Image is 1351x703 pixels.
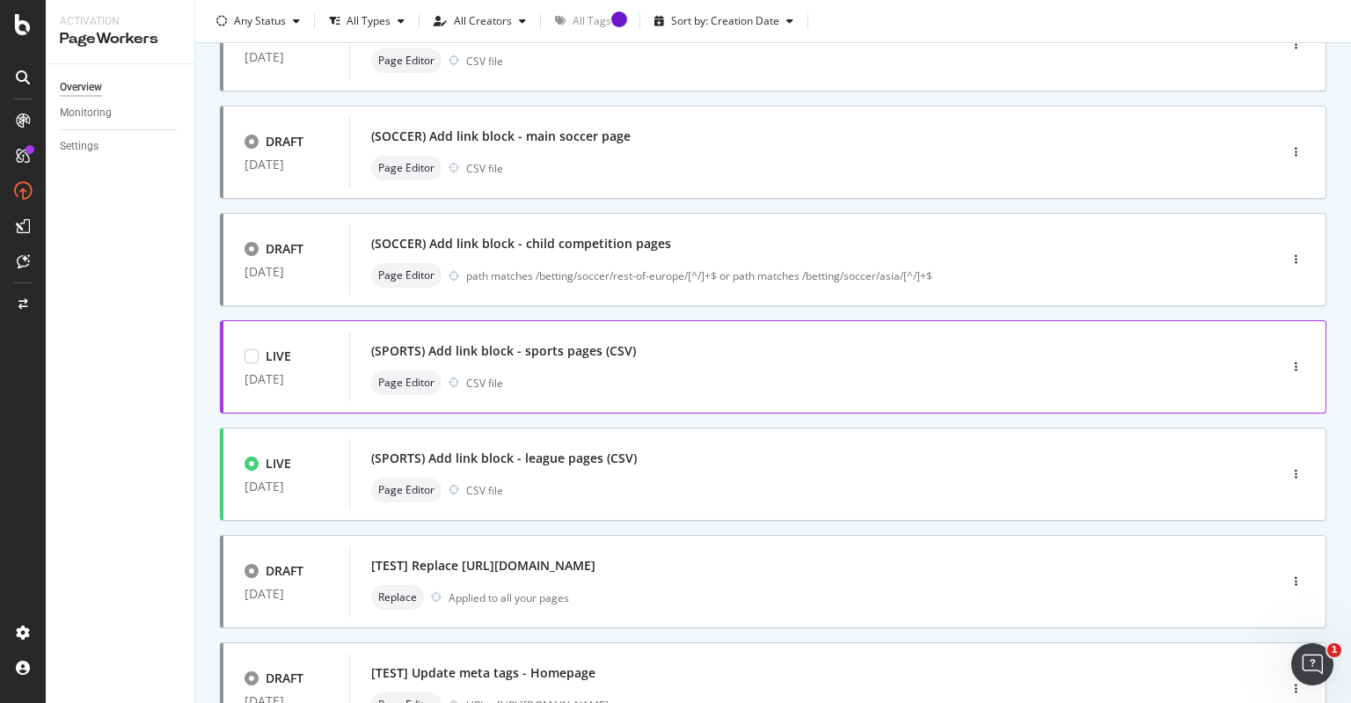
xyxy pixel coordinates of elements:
[378,55,435,66] span: Page Editor
[1327,643,1341,657] span: 1
[209,7,307,35] button: Any Status
[234,16,286,26] div: Any Status
[371,235,671,253] div: (SOCCER) Add link block - child competition pages
[371,478,442,502] div: neutral label
[60,14,180,29] div: Activation
[371,156,442,180] div: neutral label
[245,480,328,494] div: [DATE]
[266,240,303,258] div: DRAFT
[466,376,503,391] div: CSV file
[378,270,435,281] span: Page Editor
[378,377,435,388] span: Page Editor
[647,7,800,35] button: Sort by: Creation Date
[371,585,424,610] div: neutral label
[449,590,569,605] div: Applied to all your pages
[1291,643,1333,685] iframe: Intercom live chat
[60,137,99,156] div: Settings
[60,104,182,122] a: Monitoring
[245,265,328,279] div: [DATE]
[245,587,328,601] div: [DATE]
[371,128,631,145] div: (SOCCER) Add link block - main soccer page
[266,455,291,472] div: LIVE
[322,7,412,35] button: All Types
[245,372,328,386] div: [DATE]
[611,11,627,27] div: Tooltip anchor
[60,137,182,156] a: Settings
[371,557,595,575] div: [TEST] Replace [URL][DOMAIN_NAME]
[245,50,328,64] div: [DATE]
[371,370,442,395] div: neutral label
[671,16,779,26] div: Sort by: Creation Date
[60,29,180,49] div: PageWorkers
[245,157,328,172] div: [DATE]
[466,483,503,498] div: CSV file
[371,664,595,682] div: [TEST] Update meta tags - Homepage
[427,7,533,35] button: All Creators
[573,16,611,26] div: All Tags
[466,268,1203,283] div: path matches /betting/soccer/rest-of-europe/[^/]+$ or path matches /betting/soccer/asia/[^/]+$
[60,78,182,97] a: Overview
[266,133,303,150] div: DRAFT
[371,263,442,288] div: neutral label
[371,450,637,467] div: (SPORTS) Add link block - league pages (CSV)
[466,54,503,69] div: CSV file
[60,78,102,97] div: Overview
[378,163,435,173] span: Page Editor
[548,7,632,35] button: All Tags
[378,485,435,495] span: Page Editor
[371,48,442,73] div: neutral label
[454,16,512,26] div: All Creators
[266,562,303,580] div: DRAFT
[60,104,112,122] div: Monitoring
[266,670,303,687] div: DRAFT
[466,161,503,176] div: CSV file
[347,16,391,26] div: All Types
[378,592,417,603] span: Replace
[266,348,291,365] div: LIVE
[371,342,636,360] div: (SPORTS) Add link block - sports pages (CSV)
